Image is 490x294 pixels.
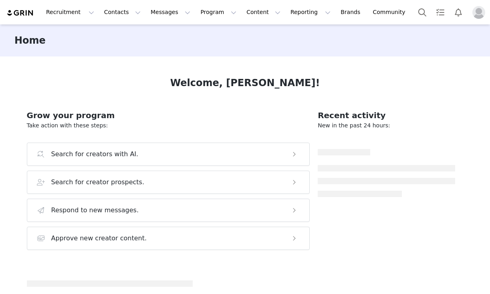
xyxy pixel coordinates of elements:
a: Brands [336,3,367,21]
h3: Search for creators with AI. [51,149,139,159]
h3: Approve new creator content. [51,234,147,243]
button: Respond to new messages. [27,199,310,222]
a: Community [368,3,414,21]
button: Approve new creator content. [27,227,310,250]
button: Program [196,3,241,21]
h3: Home [14,33,46,48]
button: Messages [146,3,195,21]
button: Notifications [450,3,467,21]
button: Search [413,3,431,21]
h2: Grow your program [27,109,310,121]
h3: Respond to new messages. [51,205,139,215]
button: Search for creator prospects. [27,171,310,194]
button: Recruitment [41,3,99,21]
h3: Search for creator prospects. [51,177,145,187]
img: grin logo [6,9,34,17]
p: New in the past 24 hours: [318,121,455,130]
button: Search for creators with AI. [27,143,310,166]
button: Reporting [286,3,335,21]
img: placeholder-profile.jpg [472,6,485,19]
button: Content [242,3,285,21]
a: Tasks [432,3,449,21]
p: Take action with these steps: [27,121,310,130]
button: Contacts [99,3,145,21]
h1: Welcome, [PERSON_NAME]! [170,76,320,90]
h2: Recent activity [318,109,455,121]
